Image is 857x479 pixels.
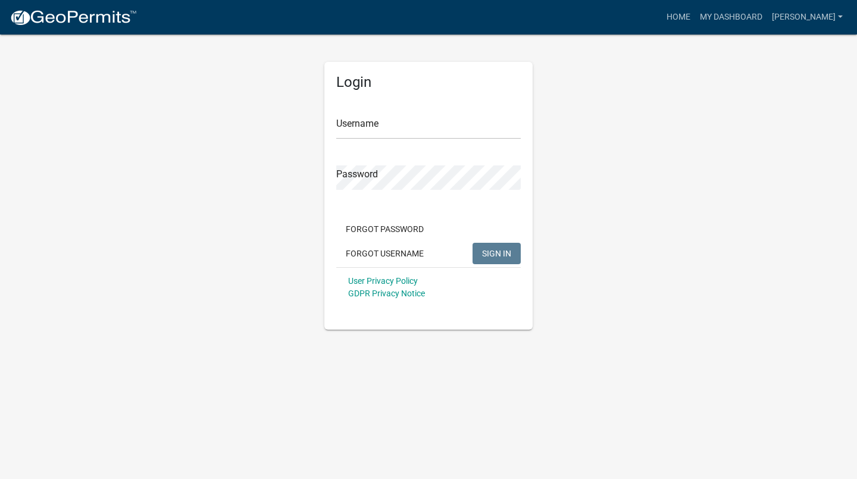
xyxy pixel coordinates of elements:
a: User Privacy Policy [348,276,418,286]
a: GDPR Privacy Notice [348,289,425,298]
button: Forgot Password [336,218,433,240]
a: [PERSON_NAME] [767,6,847,29]
a: Home [662,6,695,29]
span: SIGN IN [482,248,511,258]
button: SIGN IN [473,243,521,264]
a: My Dashboard [695,6,767,29]
h5: Login [336,74,521,91]
button: Forgot Username [336,243,433,264]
